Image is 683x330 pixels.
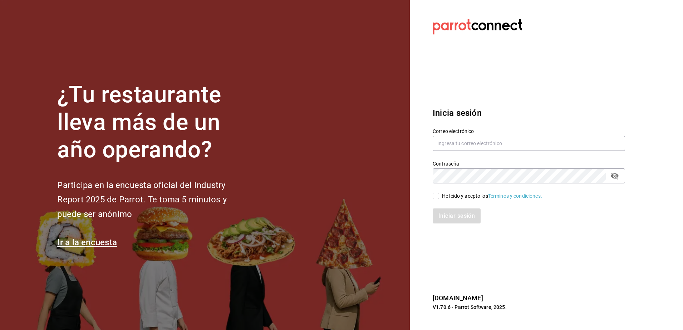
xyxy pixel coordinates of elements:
a: Términos y condiciones. [488,193,542,199]
label: Correo electrónico [433,129,625,134]
input: Ingresa tu correo electrónico [433,136,625,151]
a: [DOMAIN_NAME] [433,294,483,302]
p: V1.70.6 - Parrot Software, 2025. [433,304,625,311]
label: Contraseña [433,161,625,166]
h1: ¿Tu restaurante lleva más de un año operando? [57,81,250,163]
button: passwordField [609,170,621,182]
div: He leído y acepto los [442,192,542,200]
a: Ir a la encuesta [57,237,117,247]
h3: Inicia sesión [433,107,625,119]
h2: Participa en la encuesta oficial del Industry Report 2025 de Parrot. Te toma 5 minutos y puede se... [57,178,250,222]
